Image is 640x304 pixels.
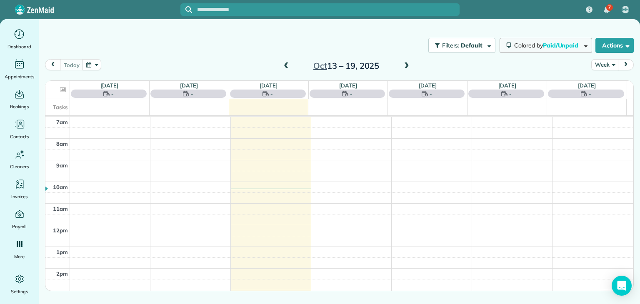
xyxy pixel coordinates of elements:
[591,59,618,70] button: Week
[3,27,35,51] a: Dashboard
[180,6,192,13] button: Focus search
[7,42,31,51] span: Dashboard
[56,270,68,277] span: 2pm
[260,82,277,89] a: [DATE]
[3,117,35,141] a: Contacts
[10,162,29,171] span: Cleaners
[618,59,634,70] button: next
[111,90,114,98] span: -
[10,132,29,141] span: Contacts
[3,147,35,171] a: Cleaners
[612,276,632,296] div: Open Intercom Messenger
[313,60,327,71] span: Oct
[53,227,68,234] span: 12pm
[294,61,398,70] h2: 13 – 19, 2025
[498,82,516,89] a: [DATE]
[53,184,68,190] span: 10am
[3,272,35,296] a: Settings
[424,38,495,53] a: Filters: Default
[180,82,198,89] a: [DATE]
[589,90,591,98] span: -
[622,6,629,13] span: MH
[543,42,580,49] span: Paid/Unpaid
[514,42,581,49] span: Colored by
[53,104,68,110] span: Tasks
[11,287,28,296] span: Settings
[430,90,432,98] span: -
[10,102,29,111] span: Bookings
[461,42,483,49] span: Default
[60,59,83,70] button: today
[608,4,611,11] span: 7
[185,6,192,13] svg: Focus search
[12,222,27,231] span: Payroll
[419,82,437,89] a: [DATE]
[45,59,61,70] button: prev
[442,42,460,49] span: Filters:
[428,38,495,53] button: Filters: Default
[595,38,634,53] button: Actions
[3,207,35,231] a: Payroll
[509,90,512,98] span: -
[350,90,352,98] span: -
[5,72,35,81] span: Appointments
[3,177,35,201] a: Invoices
[53,205,68,212] span: 11am
[598,1,615,19] div: 7 unread notifications
[101,82,119,89] a: [DATE]
[578,82,596,89] a: [DATE]
[339,82,357,89] a: [DATE]
[14,252,25,261] span: More
[56,249,68,255] span: 1pm
[270,90,273,98] span: -
[56,119,68,125] span: 7am
[56,162,68,169] span: 9am
[191,90,193,98] span: -
[3,57,35,81] a: Appointments
[56,140,68,147] span: 8am
[3,87,35,111] a: Bookings
[500,38,592,53] button: Colored byPaid/Unpaid
[11,192,28,201] span: Invoices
